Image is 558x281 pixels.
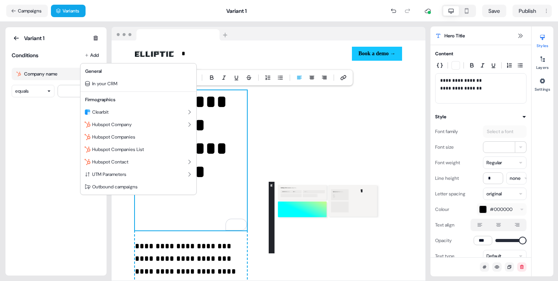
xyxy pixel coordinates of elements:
span: Hubspot Companies List [92,146,144,153]
span: Outbound campaigns [92,184,138,190]
span: Hubspot Companies [92,134,135,140]
div: Add [80,63,197,195]
span: Clearbit [92,109,108,115]
div: General [82,65,195,77]
span: Hubspot Company [92,121,132,128]
span: UTM Parameters [92,171,126,177]
div: Firmographics [82,93,195,106]
span: In your CRM [92,81,117,87]
span: Hubspot Contact [92,159,128,165]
